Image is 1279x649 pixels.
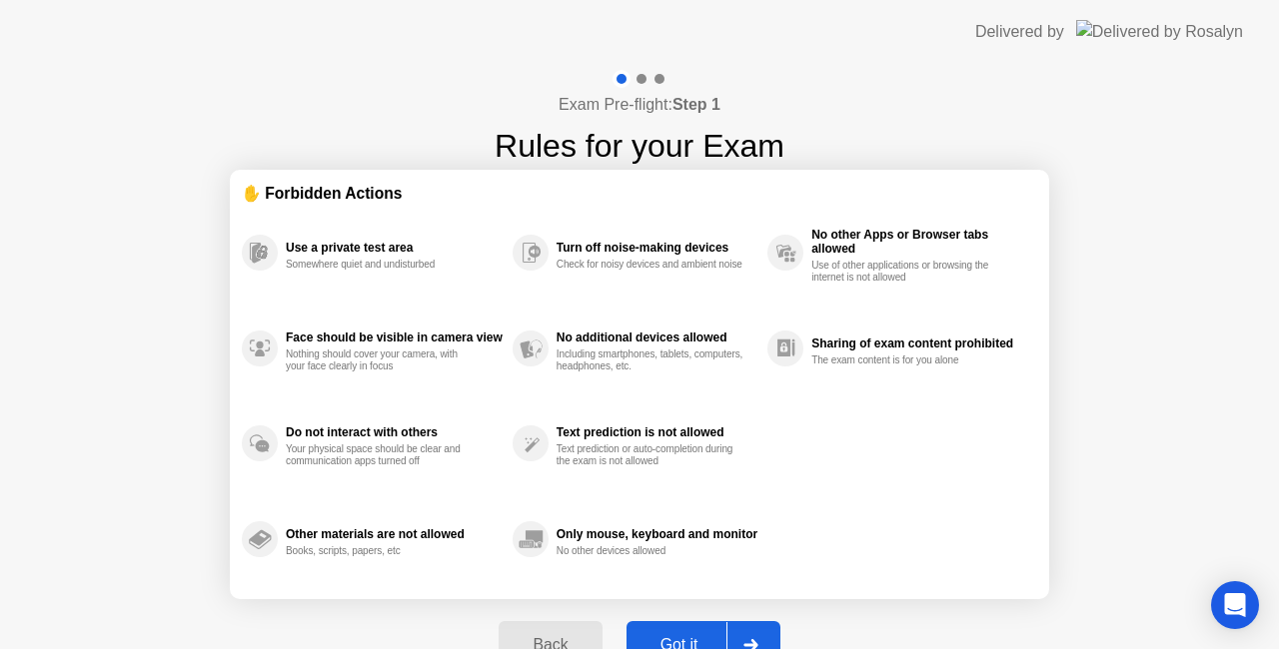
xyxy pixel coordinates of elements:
[557,443,745,467] div: Text prediction or auto-completion during the exam is not allowed
[286,241,503,255] div: Use a private test area
[672,96,720,113] b: Step 1
[286,425,503,439] div: Do not interact with others
[557,348,745,372] div: Including smartphones, tablets, computers, headphones, etc.
[1211,581,1259,629] div: Open Intercom Messenger
[242,182,1037,205] div: ✋ Forbidden Actions
[557,425,757,439] div: Text prediction is not allowed
[286,259,475,271] div: Somewhere quiet and undisturbed
[557,330,757,344] div: No additional devices allowed
[495,122,784,170] h1: Rules for your Exam
[286,348,475,372] div: Nothing should cover your camera, with your face clearly in focus
[975,20,1064,44] div: Delivered by
[559,93,720,117] h4: Exam Pre-flight:
[286,330,503,344] div: Face should be visible in camera view
[811,354,1000,366] div: The exam content is for you alone
[557,241,757,255] div: Turn off noise-making devices
[286,545,475,557] div: Books, scripts, papers, etc
[811,260,1000,284] div: Use of other applications or browsing the internet is not allowed
[286,527,503,541] div: Other materials are not allowed
[557,545,745,557] div: No other devices allowed
[557,259,745,271] div: Check for noisy devices and ambient noise
[1076,20,1243,43] img: Delivered by Rosalyn
[811,336,1027,350] div: Sharing of exam content prohibited
[286,443,475,467] div: Your physical space should be clear and communication apps turned off
[557,527,757,541] div: Only mouse, keyboard and monitor
[811,228,1027,256] div: No other Apps or Browser tabs allowed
